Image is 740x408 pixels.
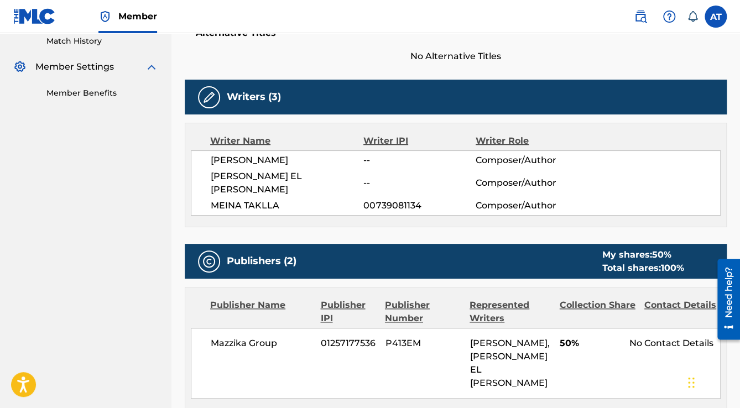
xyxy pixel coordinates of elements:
[46,35,158,47] a: Match History
[363,134,476,148] div: Writer IPI
[320,299,376,325] div: Publisher IPI
[13,8,56,24] img: MLC Logo
[476,154,577,167] span: Composer/Author
[227,255,296,268] h5: Publishers (2)
[385,299,461,325] div: Publisher Number
[644,299,721,325] div: Contact Details
[35,60,114,74] span: Member Settings
[661,263,684,273] span: 100 %
[685,355,740,408] iframe: Chat Widget
[363,176,476,190] span: --
[98,10,112,23] img: Top Rightsholder
[227,91,281,103] h5: Writers (3)
[196,28,716,39] h5: Alternative Titles
[634,10,647,23] img: search
[629,6,652,28] a: Public Search
[602,261,684,275] div: Total shares:
[663,10,676,23] img: help
[687,11,698,22] div: Notifications
[560,337,621,350] span: 50%
[211,154,363,167] span: [PERSON_NAME]
[602,248,684,261] div: My shares:
[476,176,577,190] span: Composer/Author
[321,337,377,350] span: 01257177536
[211,337,312,350] span: Mazzika Group
[476,199,577,212] span: Composer/Author
[202,255,216,268] img: Publishers
[118,10,157,23] span: Member
[476,134,578,148] div: Writer Role
[210,134,363,148] div: Writer Name
[202,91,216,104] img: Writers
[210,299,312,325] div: Publisher Name
[363,199,476,212] span: 00739081134
[470,338,550,388] span: [PERSON_NAME], [PERSON_NAME] EL [PERSON_NAME]
[705,6,727,28] div: User Menu
[560,299,636,325] div: Collection Share
[211,199,363,212] span: MEINA TAKLLA
[363,154,476,167] span: --
[46,87,158,99] a: Member Benefits
[688,366,695,399] div: Drag
[709,255,740,344] iframe: Resource Center
[145,60,158,74] img: expand
[658,6,680,28] div: Help
[629,337,721,350] div: No Contact Details
[185,50,727,63] span: No Alternative Titles
[211,170,363,196] span: [PERSON_NAME] EL [PERSON_NAME]
[470,299,551,325] div: Represented Writers
[652,249,671,260] span: 50 %
[385,337,461,350] span: P413EM
[13,60,27,74] img: Member Settings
